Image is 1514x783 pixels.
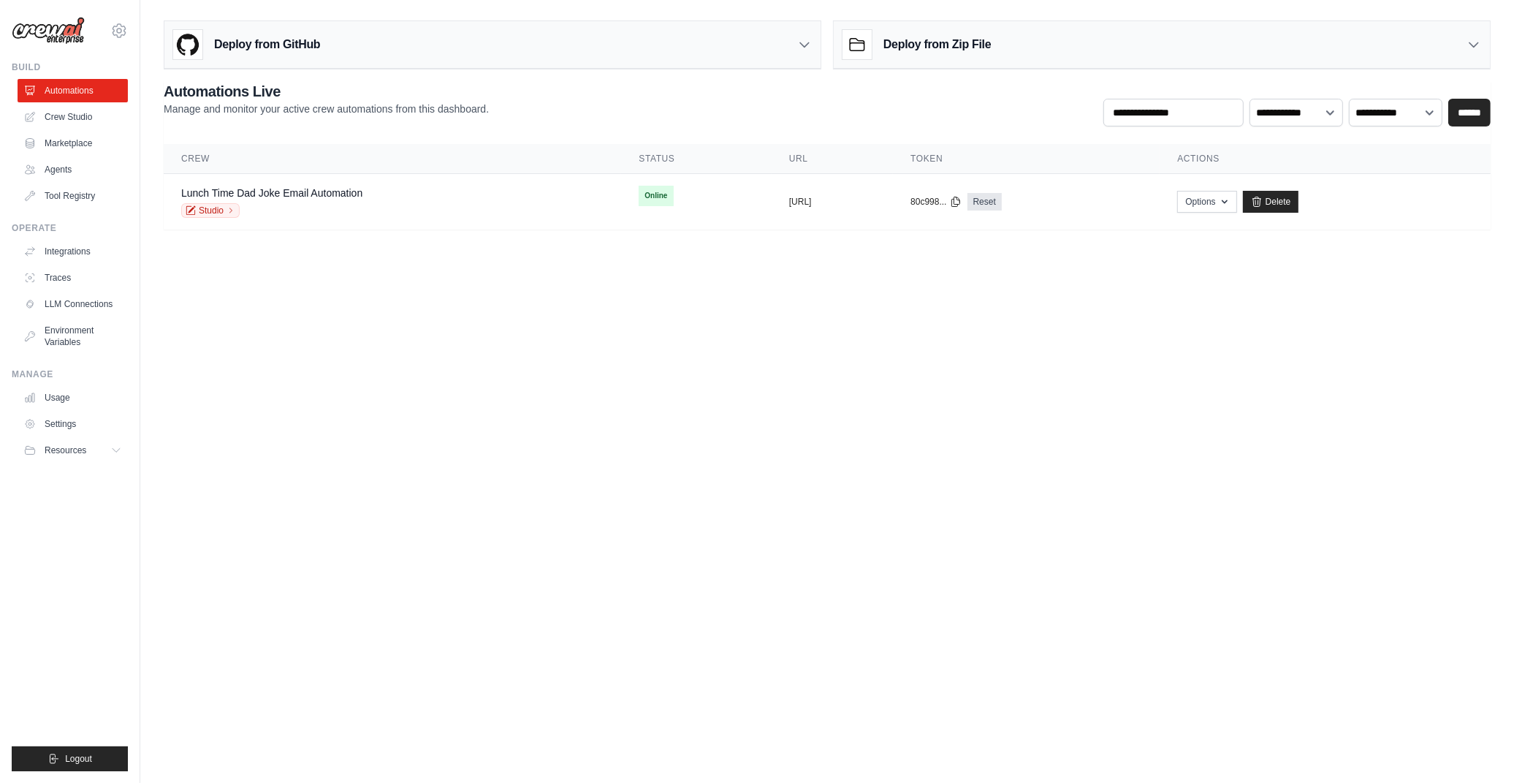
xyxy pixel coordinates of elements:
[12,61,128,73] div: Build
[18,105,128,129] a: Crew Studio
[910,196,961,208] button: 80c998...
[18,240,128,263] a: Integrations
[772,144,893,174] th: URL
[883,36,991,53] h3: Deploy from Zip File
[18,386,128,409] a: Usage
[18,158,128,181] a: Agents
[12,222,128,234] div: Operate
[164,102,489,116] p: Manage and monitor your active crew automations from this dashboard.
[45,445,86,456] span: Resources
[18,292,128,316] a: LLM Connections
[1160,144,1491,174] th: Actions
[181,187,362,199] a: Lunch Time Dad Joke Email Automation
[12,746,128,771] button: Logout
[12,368,128,380] div: Manage
[18,184,128,208] a: Tool Registry
[173,30,202,59] img: GitHub Logo
[18,412,128,436] a: Settings
[181,203,240,218] a: Studio
[18,132,128,155] a: Marketplace
[18,266,128,290] a: Traces
[164,81,489,102] h2: Automations Live
[967,193,1002,211] a: Reset
[164,144,621,174] th: Crew
[18,319,128,354] a: Environment Variables
[1243,191,1299,213] a: Delete
[214,36,320,53] h3: Deploy from GitHub
[18,79,128,102] a: Automations
[621,144,771,174] th: Status
[1177,191,1236,213] button: Options
[12,17,85,45] img: Logo
[893,144,1160,174] th: Token
[65,753,92,765] span: Logout
[18,439,128,462] button: Resources
[639,186,673,206] span: Online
